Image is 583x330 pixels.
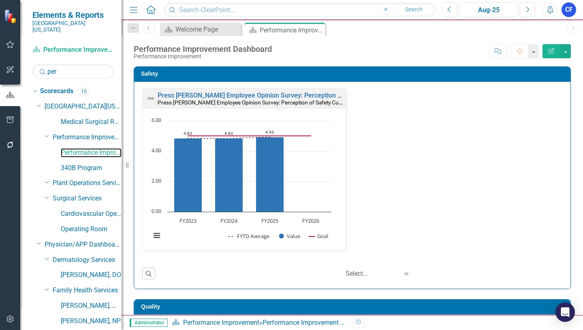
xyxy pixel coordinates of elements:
path: FY2025, 4.93. Value. [256,137,284,212]
a: 340B Program [61,164,122,173]
a: [PERSON_NAME], MD [61,301,122,311]
div: Performance Improvement [134,53,272,60]
small: Press [PERSON_NAME] Employee Opinion Survey: Perception of Safety Culture [158,98,350,106]
h3: Safety [141,71,566,77]
div: Open Intercom Messenger [555,302,575,322]
a: Cardiovascular Operating Room [61,209,122,219]
a: [GEOGRAPHIC_DATA][US_STATE] [45,102,122,111]
img: Not Defined [146,94,156,103]
a: Plant Operations Services [53,179,122,188]
a: Performance Improvement Services [53,133,122,142]
button: View chart menu, Chart [151,230,162,241]
div: Welcome Page [175,24,239,34]
path: FY2023, 4.83. Value. [174,138,202,212]
text: 4.83 [224,130,233,136]
div: Double-Click to Edit [142,88,346,251]
div: Performance Improvement Dashboard [134,45,272,53]
g: Value, series 2 of 3. Bar series with 4 bars. [174,121,312,212]
h3: Quality [141,304,566,310]
text: FY2026 [302,217,319,224]
a: Surgical Services [53,194,122,203]
svg: Interactive chart [147,117,335,248]
div: Performance Improvement Dashboard [260,25,323,35]
span: Elements & Reports [32,10,113,20]
a: Physician/APP Dashboards [45,240,122,249]
text: FY2025 [261,217,278,224]
a: Operating Room [61,225,122,234]
button: Show Value [279,232,300,240]
button: Aug-25 [459,2,518,17]
a: Dermatology Services [53,255,122,265]
div: Performance Improvement Dashboard [263,319,372,326]
input: Search ClearPoint... [164,3,436,17]
a: Welcome Page [162,24,239,34]
span: Administrator [130,319,168,327]
a: Performance Improvement [61,148,122,158]
text: 2.00 [152,177,161,184]
text: 4.00 [152,147,161,154]
input: Search Below... [32,64,113,79]
button: Show Goal [309,232,328,240]
div: Aug-25 [462,5,515,15]
div: 15 [77,88,90,95]
a: Performance Improvement [32,45,113,55]
a: [PERSON_NAME], NP [61,317,122,326]
div: Chart. Highcharts interactive chart. [147,117,342,248]
small: [GEOGRAPHIC_DATA][US_STATE] [32,20,113,33]
a: Medical Surgical Rehab [61,117,122,127]
button: Search [393,4,434,15]
img: ClearPoint Strategy [4,9,18,23]
a: Performance Improvement [183,319,259,326]
text: FY2023 [179,217,196,224]
text: 0.00 [152,207,161,215]
g: Goal, series 3 of 3. Line with 4 data points. [186,134,313,137]
a: Family Health Services [53,286,122,295]
text: FY2024 [220,217,238,224]
path: FY2024, 4.83. Value. [215,138,243,212]
a: [PERSON_NAME], DO [61,270,122,280]
div: » [172,318,346,328]
text: 6.00 [152,116,161,123]
button: CF [562,2,576,17]
text: 4.93 [265,129,274,135]
button: Show FYTD Average [229,232,270,240]
a: Scorecards [40,87,73,96]
text: 4.83 [184,130,192,136]
span: Search [405,6,423,13]
a: Press [PERSON_NAME] Employee Opinion Survey: Perception of Safety Culture [158,92,387,99]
